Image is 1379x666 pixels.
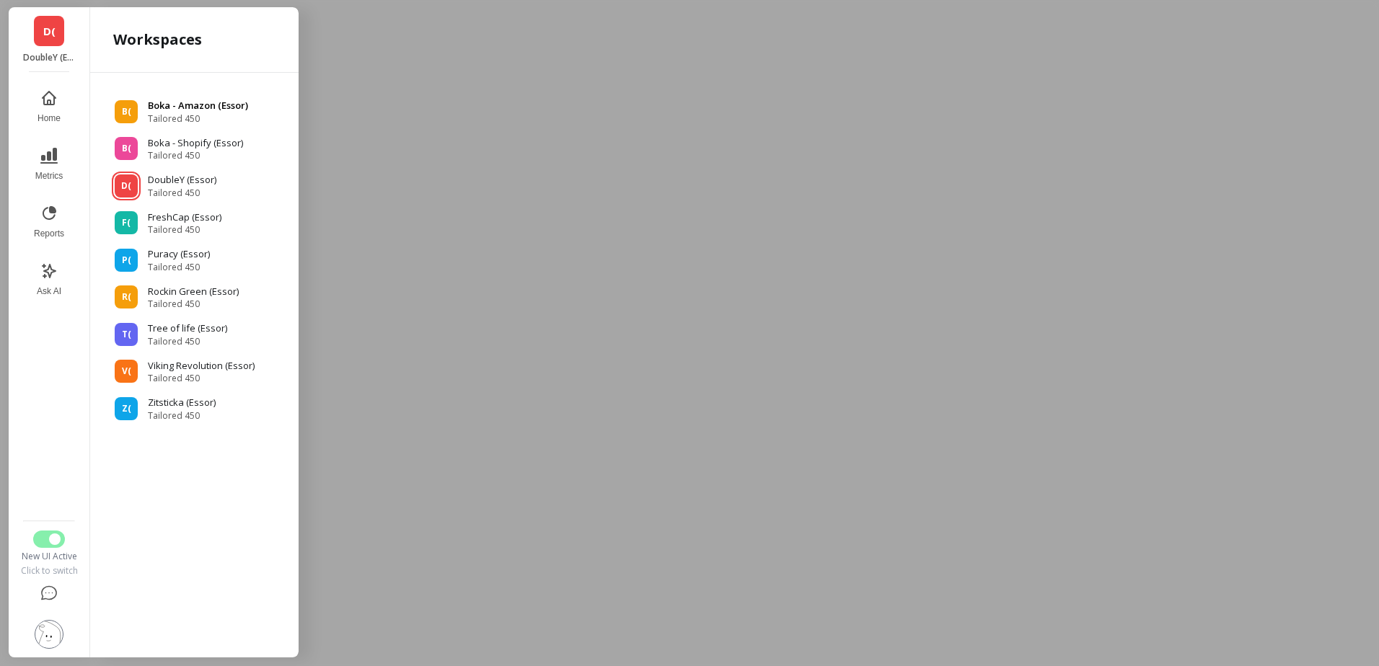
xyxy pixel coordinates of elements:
span: Tailored 450 [148,298,239,310]
span: B( [122,143,131,154]
button: Help [19,577,79,611]
p: Zitsticka (Essor) [148,396,216,410]
button: Reports [25,196,73,248]
h2: Workspaces [113,30,202,50]
span: Z( [122,403,131,414]
span: Reports [34,228,64,239]
span: Tailored 450 [148,113,248,125]
p: DoubleY (Essor) [148,173,216,187]
span: D( [43,23,56,40]
p: FreshCap (Essor) [148,210,221,225]
span: Tailored 450 [148,262,210,273]
p: Rockin Green (Essor) [148,285,239,299]
span: T( [122,329,131,340]
div: New UI Active [19,551,79,562]
button: Metrics [25,138,73,190]
p: DoubleY (Essor) [23,52,76,63]
span: Tailored 450 [148,336,227,347]
p: Boka - Shopify (Essor) [148,136,243,151]
p: Boka - Amazon (Essor) [148,99,248,113]
span: Tailored 450 [148,187,216,199]
span: Home [38,112,61,124]
span: Tailored 450 [148,373,255,384]
span: B( [122,106,131,117]
div: Click to switch [19,565,79,577]
span: Ask AI [37,285,61,297]
button: Settings [19,611,79,657]
button: Switch to Legacy UI [33,530,65,548]
button: Ask AI [25,254,73,306]
span: F( [122,217,131,228]
p: Viking Revolution (Essor) [148,359,255,373]
span: R( [122,291,131,303]
span: Tailored 450 [148,410,216,422]
button: Home [25,81,73,133]
span: P( [122,254,131,266]
p: Tree of life (Essor) [148,321,227,336]
span: Metrics [35,170,63,182]
img: profile picture [35,620,63,649]
span: Tailored 450 [148,150,243,161]
span: Tailored 450 [148,224,221,236]
span: D( [121,180,131,192]
p: Puracy (Essor) [148,247,210,262]
span: V( [122,365,131,377]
